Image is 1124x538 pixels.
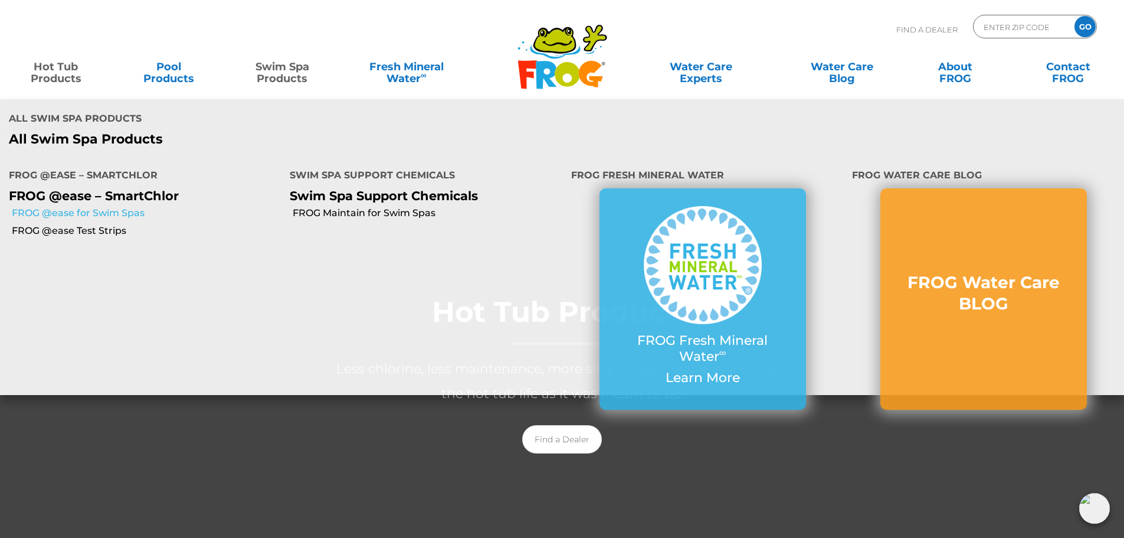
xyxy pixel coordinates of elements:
a: FROG Water Care BLOG [904,272,1063,327]
p: FROG Fresh Mineral Water [623,333,782,364]
a: Water CareBlog [798,55,886,79]
p: FROG @ease – SmartChlor [9,188,272,203]
a: All Swim Spa Products [9,132,553,147]
a: AboutFROG [911,55,999,79]
p: Swim Spa Support Chemicals [290,188,553,203]
h4: All Swim Spa Products [9,108,553,132]
a: FROG Maintain for Swim Spas [293,207,562,220]
a: FROG @ease Test Strips [12,224,281,237]
input: Zip Code Form [982,18,1062,35]
a: Fresh MineralWater∞ [351,55,461,79]
p: Find A Dealer [896,15,958,44]
h4: FROG Fresh Mineral Water [571,165,834,188]
sup: ∞ [719,347,726,358]
a: FROG Fresh Mineral Water∞ Learn More [623,206,782,392]
img: openIcon [1079,493,1110,524]
h4: FROG Water Care BLOG [852,165,1115,188]
a: Hot TubProducts [12,55,100,79]
a: Water CareExperts [630,55,772,79]
h4: FROG @ease – SmartChlor [9,165,272,188]
a: PoolProducts [125,55,213,79]
a: Swim SpaProducts [238,55,326,79]
h4: Swim Spa Support Chemicals [290,165,553,188]
a: FROG @ease for Swim Spas [12,207,281,220]
a: ContactFROG [1024,55,1112,79]
p: Learn More [623,370,782,386]
a: Find a Dealer [522,425,602,454]
sup: ∞ [421,70,427,80]
h3: FROG Water Care BLOG [904,272,1063,315]
input: GO [1074,16,1096,37]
